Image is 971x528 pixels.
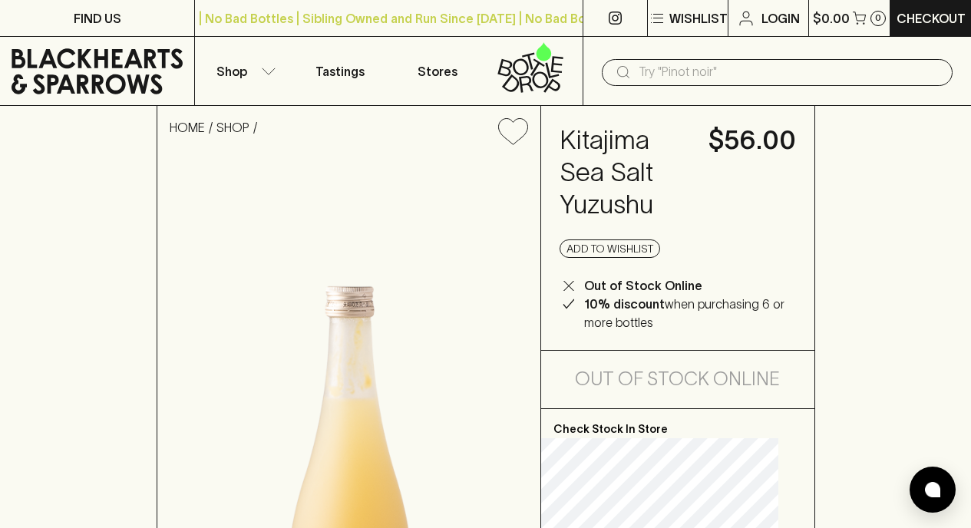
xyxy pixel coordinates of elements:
b: 10% discount [584,297,665,311]
p: Login [761,9,800,28]
p: Out of Stock Online [584,276,702,295]
button: Add to wishlist [492,112,534,151]
p: Shop [216,62,247,81]
a: Stores [389,37,486,105]
p: 0 [875,14,881,22]
p: when purchasing 6 or more bottles [584,295,796,332]
h4: Kitajima Sea Salt Yuzushu [560,124,690,221]
p: Checkout [897,9,966,28]
a: Tastings [292,37,388,105]
p: Stores [418,62,457,81]
p: Tastings [315,62,365,81]
h5: Out of Stock Online [575,367,780,391]
a: HOME [170,120,205,134]
img: bubble-icon [925,482,940,497]
button: Add to wishlist [560,239,660,258]
a: SHOP [216,120,249,134]
p: FIND US [74,9,121,28]
p: Wishlist [669,9,728,28]
input: Try "Pinot noir" [639,60,940,84]
p: Check Stock In Store [541,409,814,438]
h4: $56.00 [708,124,796,157]
p: $0.00 [813,9,850,28]
button: Shop [195,37,292,105]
